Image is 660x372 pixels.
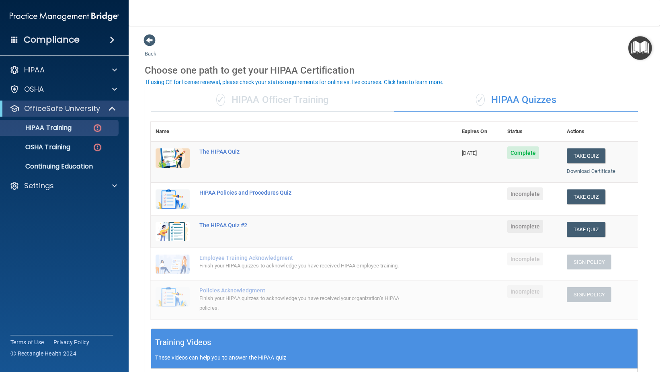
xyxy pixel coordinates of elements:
[146,79,443,85] div: If using CE for license renewal, please check your state's requirements for online vs. live cours...
[24,34,80,45] h4: Compliance
[507,253,543,265] span: Incomplete
[10,181,117,191] a: Settings
[10,104,117,113] a: OfficeSafe University
[10,84,117,94] a: OSHA
[628,36,652,60] button: Open Resource Center
[145,59,644,82] div: Choose one path to get your HIPAA Certification
[199,148,417,155] div: The HIPAA Quiz
[24,84,44,94] p: OSHA
[507,187,543,200] span: Incomplete
[567,189,605,204] button: Take Quiz
[151,122,195,142] th: Name
[92,123,102,133] img: danger-circle.6113f641.png
[562,122,638,142] th: Actions
[507,285,543,298] span: Incomplete
[199,222,417,228] div: The HIPAA Quiz #2
[145,78,445,86] button: If using CE for license renewal, please check your state's requirements for online vs. live cours...
[145,41,156,57] a: Back
[507,220,543,233] span: Incomplete
[10,8,119,25] img: PMB logo
[10,349,76,358] span: Ⓒ Rectangle Health 2024
[567,222,605,237] button: Take Quiz
[92,142,102,152] img: danger-circle.6113f641.png
[151,88,394,112] div: HIPAA Officer Training
[155,354,633,361] p: These videos can help you to answer the HIPAA quiz
[155,335,211,349] h5: Training Videos
[457,122,503,142] th: Expires On
[462,150,477,156] span: [DATE]
[476,94,485,106] span: ✓
[199,261,417,271] div: Finish your HIPAA quizzes to acknowledge you have received HIPAA employee training.
[24,65,45,75] p: HIPAA
[10,65,117,75] a: HIPAA
[567,148,605,163] button: Take Quiz
[5,124,72,132] p: HIPAA Training
[199,189,417,196] div: HIPAA Policies and Procedures Quiz
[394,88,638,112] div: HIPAA Quizzes
[567,168,615,174] a: Download Certificate
[5,162,115,171] p: Continuing Education
[216,94,225,106] span: ✓
[507,146,539,159] span: Complete
[567,255,611,269] button: Sign Policy
[199,287,417,294] div: Policies Acknowledgment
[502,122,562,142] th: Status
[199,255,417,261] div: Employee Training Acknowledgment
[24,181,54,191] p: Settings
[24,104,100,113] p: OfficeSafe University
[199,294,417,313] div: Finish your HIPAA quizzes to acknowledge you have received your organization’s HIPAA policies.
[567,287,611,302] button: Sign Policy
[53,338,90,346] a: Privacy Policy
[10,338,44,346] a: Terms of Use
[5,143,70,151] p: OSHA Training
[620,317,650,347] iframe: Drift Widget Chat Controller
